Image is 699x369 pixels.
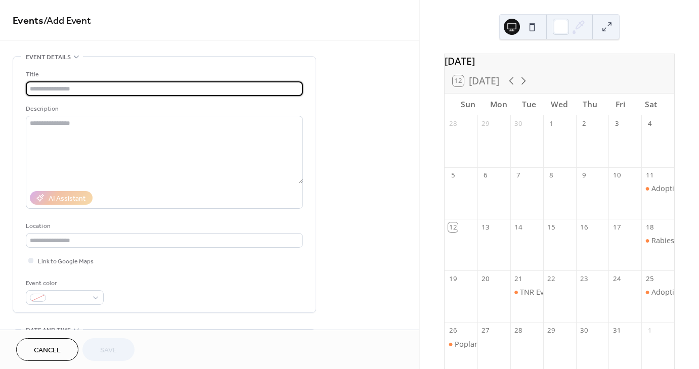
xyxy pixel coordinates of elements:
div: Wed [544,94,575,115]
div: 17 [613,222,622,232]
div: 29 [481,119,490,128]
div: 27 [481,326,490,335]
div: 12 [448,222,457,232]
div: 28 [448,119,457,128]
div: Poplar Island Pumpkins [455,339,537,349]
div: 2 [580,119,589,128]
div: Fri [605,94,635,115]
div: 30 [514,119,523,128]
div: Rabies Clinic [641,236,674,246]
div: Adoption Fees Waived [641,183,674,194]
div: 8 [547,171,556,180]
div: 1 [547,119,556,128]
div: 5 [448,171,457,180]
div: 16 [580,222,589,232]
div: Poplar Island Pumpkins [445,339,477,349]
button: Cancel [16,338,78,361]
div: [DATE] [445,54,674,69]
div: 29 [547,326,556,335]
div: 22 [547,274,556,284]
div: 11 [645,171,654,180]
div: 20 [481,274,490,284]
div: Event color [26,278,102,289]
span: Link to Google Maps [38,256,94,267]
div: Tue [514,94,544,115]
div: Title [26,69,301,80]
div: 4 [645,119,654,128]
div: Rabies Clinic [651,236,695,246]
div: 21 [514,274,523,284]
div: 7 [514,171,523,180]
div: Sun [453,94,483,115]
div: TNR Event [510,287,543,297]
div: 9 [580,171,589,180]
div: Mon [483,94,513,115]
span: / Add Event [43,11,91,31]
div: 24 [613,274,622,284]
div: Thu [575,94,605,115]
div: 13 [481,222,490,232]
div: Location [26,221,301,232]
div: 26 [448,326,457,335]
div: Sat [636,94,666,115]
span: Event details [26,52,71,63]
div: TNR Event [520,287,555,297]
div: 31 [613,326,622,335]
div: 19 [448,274,457,284]
div: 18 [645,222,654,232]
span: Cancel [34,345,61,356]
div: 10 [613,171,622,180]
div: 23 [580,274,589,284]
a: Events [13,11,43,31]
div: 28 [514,326,523,335]
div: 30 [580,326,589,335]
div: 1 [645,326,654,335]
span: Date and time [26,325,71,336]
div: 3 [613,119,622,128]
div: 15 [547,222,556,232]
div: 25 [645,274,654,284]
div: Description [26,104,301,114]
div: Adoption Fee Waived [641,287,674,297]
div: 6 [481,171,490,180]
div: 14 [514,222,523,232]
